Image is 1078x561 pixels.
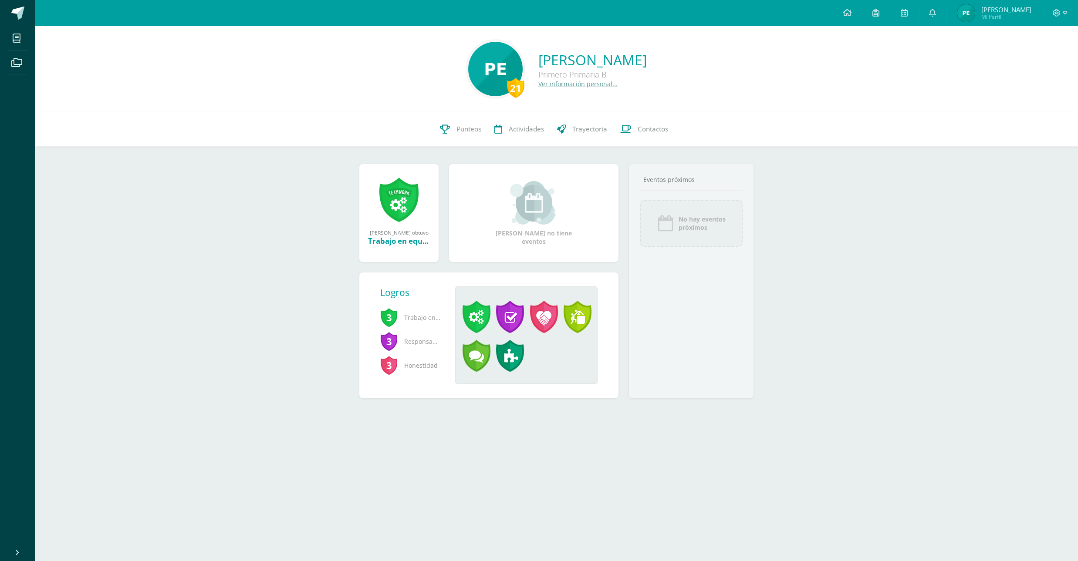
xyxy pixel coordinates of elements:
span: No hay eventos próximos [679,215,726,232]
div: Trabajo en equipo [368,236,430,246]
span: 3 [380,307,398,327]
a: Contactos [614,112,675,147]
span: Trayectoria [572,124,607,134]
a: Punteos [433,112,488,147]
div: Logros [380,286,448,299]
span: 3 [380,355,398,375]
div: Eventos próximos [640,175,743,184]
img: 23ec1711212fb13d506ed84399d281dc.png [957,4,975,22]
div: [PERSON_NAME] no tiene eventos [490,181,578,245]
span: Contactos [638,124,668,134]
span: 3 [380,331,398,351]
a: Actividades [488,112,551,147]
span: Actividades [509,124,544,134]
span: Mi Perfil [981,13,1031,20]
img: event_small.png [510,181,558,225]
a: Ver información personal... [538,80,618,88]
div: 21 [507,78,524,98]
img: 8d9fb575b8f6c6a1ec02a83d2367dec9.png [468,42,523,96]
span: Responsabilidad [380,329,441,353]
div: Primero Primaria B [538,69,647,80]
a: Trayectoria [551,112,614,147]
img: event_icon.png [657,215,674,232]
div: [PERSON_NAME] obtuvo [368,229,430,236]
span: Trabajo en equipo [380,306,441,329]
span: Honestidad [380,353,441,377]
span: Punteos [456,124,481,134]
span: [PERSON_NAME] [981,5,1031,14]
a: [PERSON_NAME] [538,50,647,69]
